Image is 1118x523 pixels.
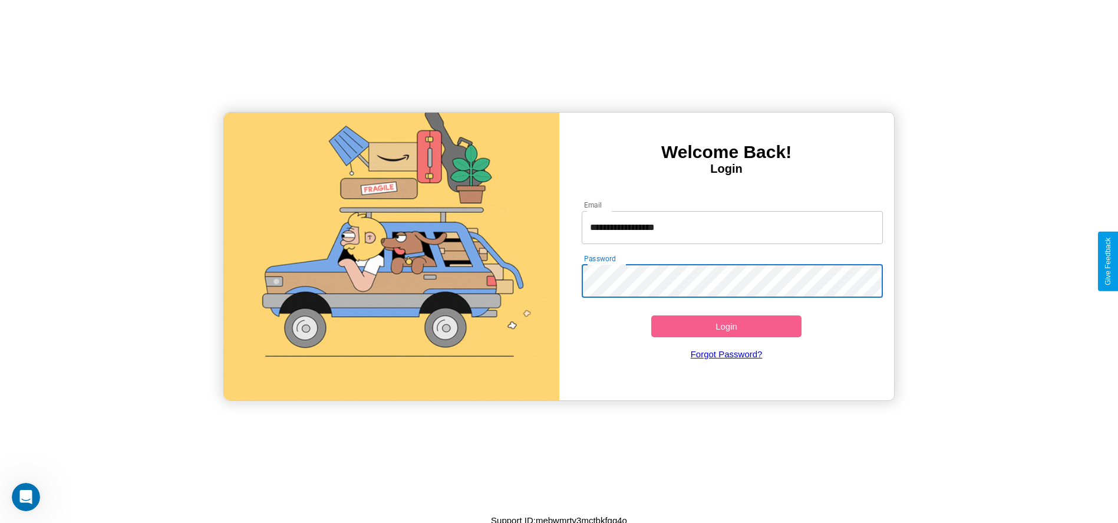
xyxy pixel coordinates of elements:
h4: Login [559,162,894,176]
img: gif [224,113,559,400]
label: Email [584,200,602,210]
label: Password [584,254,615,264]
a: Forgot Password? [576,337,877,371]
div: Give Feedback [1104,238,1112,285]
iframe: Intercom live chat [12,483,40,511]
h3: Welcome Back! [559,142,894,162]
button: Login [651,315,802,337]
